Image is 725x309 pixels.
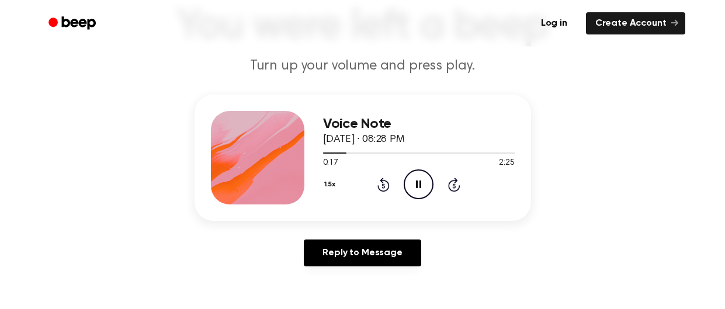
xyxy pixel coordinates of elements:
[323,134,405,145] span: [DATE] · 08:28 PM
[323,175,340,195] button: 1.5x
[40,12,106,35] a: Beep
[529,10,579,37] a: Log in
[499,157,514,169] span: 2:25
[323,157,338,169] span: 0:17
[138,57,587,76] p: Turn up your volume and press play.
[586,12,685,34] a: Create Account
[323,116,515,132] h3: Voice Note
[304,239,421,266] a: Reply to Message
